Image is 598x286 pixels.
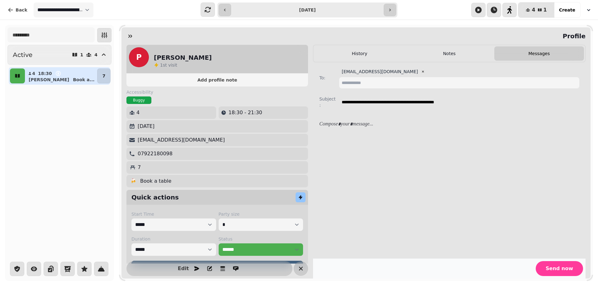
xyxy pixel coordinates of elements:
p: 🍻 [130,177,136,185]
span: Send now [546,266,573,271]
p: [DATE] [138,123,154,130]
button: 41 [518,2,554,17]
h2: Profile [560,32,586,40]
span: Create [559,8,575,12]
span: Edit [180,266,187,271]
span: 1 [543,7,547,12]
span: 4 [532,7,535,12]
button: Add profile note [129,76,306,84]
button: 418:30[PERSON_NAME]Book a... [26,68,96,83]
label: To: [319,75,337,81]
h2: Active [13,50,32,59]
button: Create [554,2,580,17]
label: Start Time [131,211,216,217]
button: Back [2,2,32,17]
button: Send now [536,261,583,276]
p: 4 [32,70,36,77]
button: Messages [494,46,584,61]
button: Active14 [7,45,112,65]
span: [EMAIL_ADDRESS][DOMAIN_NAME] [342,68,418,75]
label: Accessibility [126,89,308,95]
p: [PERSON_NAME] [29,77,69,83]
p: 7 [138,164,141,171]
p: 18:30 [38,70,52,77]
button: History [315,46,404,61]
label: Party size [219,211,303,217]
label: Status [219,236,303,242]
p: 4 [94,53,97,57]
h2: Quick actions [131,193,179,202]
span: 1 [160,63,163,68]
p: 07922180098 [138,150,173,157]
label: Duration [131,236,216,242]
p: visit [160,62,177,68]
p: 7 [102,73,106,79]
p: 18:30 - 21:30 [229,109,262,116]
button: Charge debit/credit card [131,261,303,273]
label: Subject: [319,96,337,108]
h2: [PERSON_NAME] [154,53,212,62]
p: 4 [136,109,140,116]
span: P [136,54,142,61]
p: Book a table [140,177,171,185]
span: Back [16,8,27,12]
button: 7 [97,68,111,83]
span: Add profile note [134,78,301,82]
span: st [163,63,168,68]
p: Buggy [133,98,145,103]
p: [EMAIL_ADDRESS][DOMAIN_NAME] [138,136,225,144]
p: 1 [80,53,83,57]
button: Edit [177,262,190,275]
p: Book a ... [73,77,95,83]
button: Notes [404,46,494,61]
